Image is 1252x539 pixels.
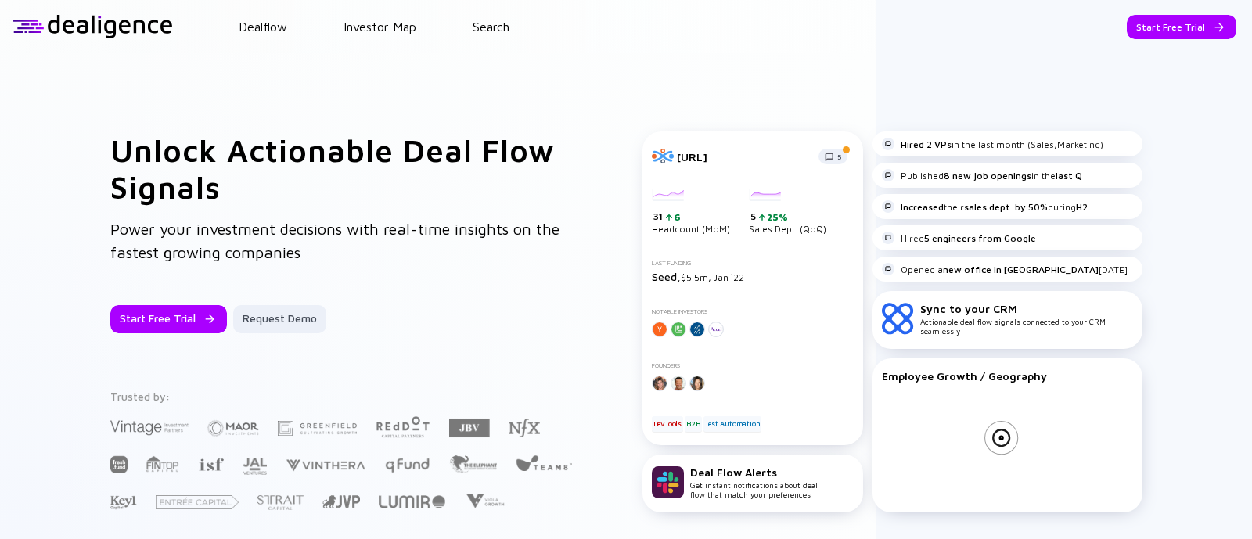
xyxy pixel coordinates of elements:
span: Seed, [652,270,681,283]
img: JAL Ventures [243,458,267,475]
a: Dealflow [239,20,287,34]
button: Start Free Trial [1127,15,1236,39]
img: Lumir Ventures [379,495,445,508]
strong: last Q [1056,170,1082,181]
strong: Hired 2 VPs [901,138,952,150]
a: Search [473,20,509,34]
button: Start Free Trial [110,305,227,333]
div: Sync to your CRM [920,302,1133,315]
img: Key1 Capital [110,495,137,510]
strong: 5 engineers from Google [924,232,1036,244]
div: Deal Flow Alerts [690,465,818,479]
strong: Increased [901,201,944,213]
img: Israel Secondary Fund [198,457,224,471]
div: Hired [882,232,1036,244]
strong: 8 new job openings [944,170,1031,181]
div: their during [882,200,1088,213]
span: Power your investment decisions with real-time insights on the fastest growing companies [110,220,559,261]
div: Get instant notifications about deal flow that match your preferences [690,465,818,499]
a: Investor Map [344,20,416,34]
div: Test Automation [703,416,761,432]
img: Greenfield Partners [278,421,357,436]
div: Opened a [DATE] [882,263,1128,275]
strong: H2 [1076,201,1088,213]
div: Notable Investors [652,308,854,315]
img: JBV Capital [449,418,490,438]
strong: sales dept. by 50% [964,201,1048,213]
img: Jerusalem Venture Partners [322,495,360,508]
img: The Elephant [449,455,497,473]
div: Sales Dept. (QoQ) [749,189,826,235]
div: 25% [765,211,788,223]
div: Trusted by: [110,390,575,403]
img: Entrée Capital [156,495,239,509]
div: 31 [653,210,730,223]
img: FINTOP Capital [146,455,179,473]
img: Q Fund [384,455,430,474]
div: Published in the [882,169,1082,181]
img: Team8 [516,455,572,471]
img: Maor Investments [207,415,259,441]
img: Vintage Investment Partners [110,419,189,437]
strong: new office in [GEOGRAPHIC_DATA] [943,264,1099,275]
div: Employee Growth / Geography [882,369,1133,383]
img: Strait Capital [257,495,304,510]
img: Vinthera [286,458,365,473]
div: B2B [685,416,701,432]
div: DevTools [652,416,683,432]
div: 5 [750,210,826,223]
img: Red Dot Capital Partners [376,413,430,439]
div: Actionable deal flow signals connected to your CRM seamlessly [920,302,1133,336]
div: Headcount (MoM) [652,189,730,235]
div: Last Funding [652,260,854,267]
button: Request Demo [233,305,326,333]
img: Viola Growth [464,494,505,508]
div: [URL] [677,150,809,163]
div: 6 [672,211,681,223]
div: in the last month (Sales,Marketing) [882,138,1103,150]
div: $5.5m, Jan `22 [652,270,854,283]
h1: Unlock Actionable Deal Flow Signals [110,131,580,205]
img: NFX [509,419,540,437]
div: Founders [652,362,854,369]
